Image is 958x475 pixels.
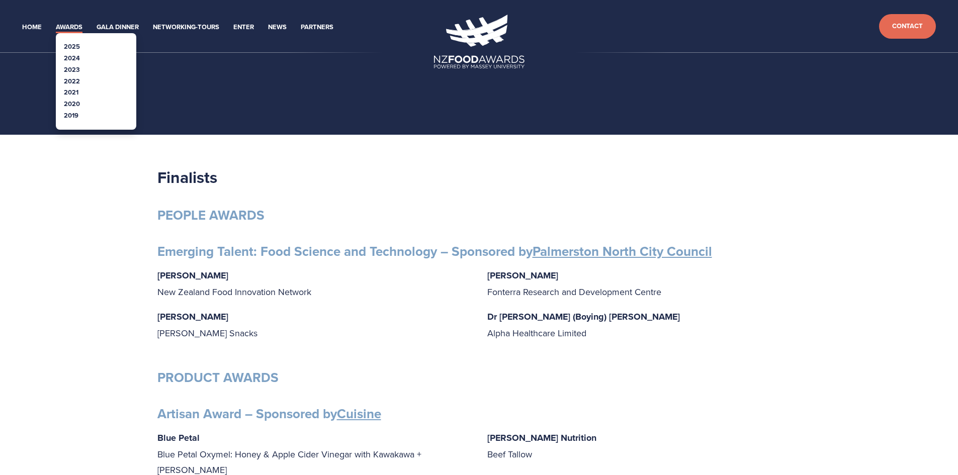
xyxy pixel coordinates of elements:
[157,267,471,300] p: New Zealand Food Innovation Network
[153,22,219,33] a: Networking-Tours
[64,65,80,74] a: 2023
[56,22,82,33] a: Awards
[301,22,333,33] a: Partners
[64,87,78,97] a: 2021
[22,22,42,33] a: Home
[97,22,139,33] a: Gala Dinner
[157,242,712,261] strong: Emerging Talent: Food Science and Technology – Sponsored by
[64,76,80,86] a: 2022
[157,368,279,387] strong: PRODUCT AWARDS
[268,22,287,33] a: News
[487,310,680,323] strong: Dr [PERSON_NAME] (Boying) [PERSON_NAME]
[233,22,254,33] a: Enter
[157,404,381,423] strong: Artisan Award – Sponsored by
[487,309,801,341] p: Alpha Healthcare Limited
[64,111,78,120] a: 2019
[337,404,381,423] a: Cuisine
[487,267,801,300] p: Fonterra Research and Development Centre
[879,14,936,39] a: Contact
[157,310,228,323] strong: [PERSON_NAME]
[157,165,217,189] strong: Finalists
[64,42,80,51] a: 2025
[487,431,596,444] strong: [PERSON_NAME] Nutrition
[157,269,228,282] strong: [PERSON_NAME]
[157,431,200,444] strong: Blue Petal
[487,269,558,282] strong: [PERSON_NAME]
[157,206,265,225] strong: PEOPLE AWARDS
[157,309,471,341] p: [PERSON_NAME] Snacks
[487,430,801,462] p: Beef Tallow
[64,53,80,63] a: 2024
[533,242,712,261] a: Palmerston North City Council
[64,99,80,109] a: 2020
